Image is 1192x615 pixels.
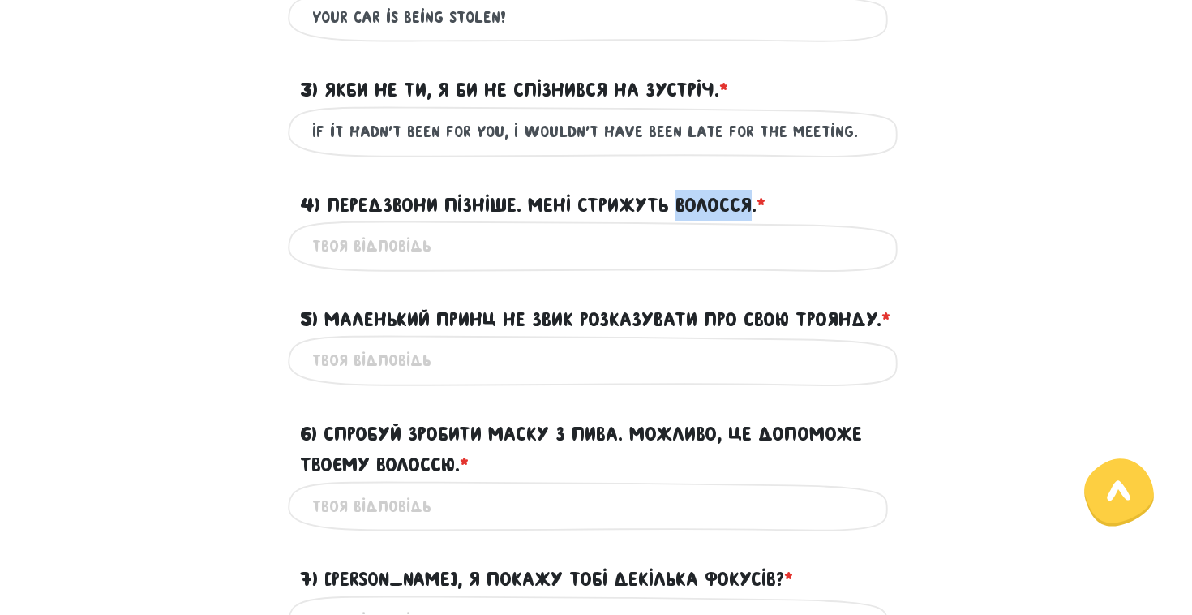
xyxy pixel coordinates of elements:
input: Твоя відповідь [312,114,880,150]
label: 3) Якби не ти, я би не спізнився на зустріч. [300,75,728,105]
input: Твоя відповідь [312,228,880,264]
label: 6) Спробуй зробити маску з пива. Можливо, це допоможе твоєму волоссю. [300,419,892,481]
input: Твоя відповідь [312,342,880,379]
label: 7) [PERSON_NAME], я покажу тобі декілька фокусів? [300,564,793,595]
input: Твоя відповідь [312,488,880,525]
label: 4) Передзвони пізніше. Мені стрижуть волосся. [300,190,765,221]
label: 5) Маленький Принц не звик розказувати про свою Троянду. [300,304,890,335]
